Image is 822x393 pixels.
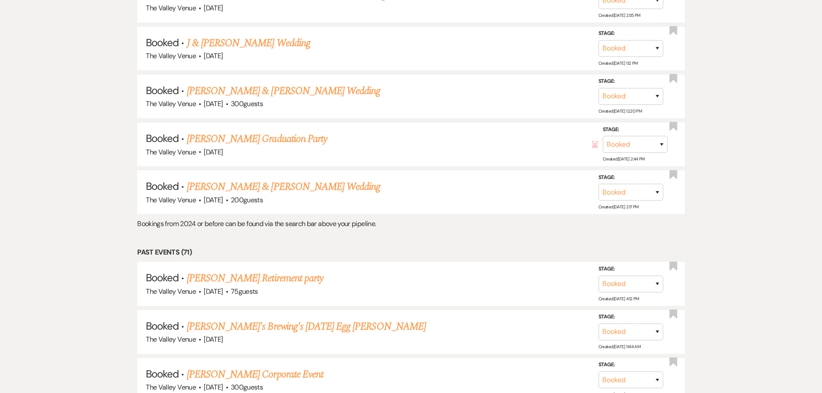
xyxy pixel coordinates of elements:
label: Stage: [598,264,663,274]
span: Booked [146,132,179,145]
label: Stage: [598,77,663,86]
span: Booked [146,367,179,380]
span: Booked [146,271,179,284]
span: 300 guests [231,99,263,108]
a: [PERSON_NAME]'s Brewing's [DATE] Egg [PERSON_NAME] [187,319,426,334]
span: Booked [146,179,179,193]
span: [DATE] [204,335,223,344]
span: 75 guests [231,287,258,296]
span: Created: [DATE] 2:55 PM [598,12,640,18]
a: J & [PERSON_NAME] Wedding [187,35,310,51]
a: [PERSON_NAME] Retirement party [187,270,323,286]
span: Created: [DATE] 2:17 PM [598,204,639,210]
span: Created: [DATE] 1:12 PM [598,60,638,66]
p: Bookings from 2024 or before can be found via the search bar above your pipeline. [137,218,685,230]
span: [DATE] [204,148,223,157]
label: Stage: [598,360,663,370]
span: The Valley Venue [146,148,196,157]
a: [PERSON_NAME] & [PERSON_NAME] Wedding [187,83,380,99]
a: [PERSON_NAME] Corporate Event [187,367,323,382]
span: The Valley Venue [146,51,196,60]
span: 300 guests [231,383,263,392]
span: The Valley Venue [146,3,196,13]
span: The Valley Venue [146,383,196,392]
a: [PERSON_NAME] & [PERSON_NAME] Wedding [187,179,380,195]
span: The Valley Venue [146,195,196,204]
span: The Valley Venue [146,99,196,108]
span: Booked [146,319,179,333]
label: Stage: [598,173,663,182]
label: Stage: [603,125,668,134]
span: Booked [146,84,179,97]
span: Created: [DATE] 4:12 PM [598,296,639,302]
span: The Valley Venue [146,287,196,296]
span: [DATE] [204,287,223,296]
span: Booked [146,36,179,49]
span: The Valley Venue [146,335,196,344]
a: [PERSON_NAME] Graduation Party [187,131,327,147]
span: Created: [DATE] 2:44 PM [603,156,645,162]
span: [DATE] [204,383,223,392]
span: [DATE] [204,3,223,13]
span: [DATE] [204,195,223,204]
span: [DATE] [204,99,223,108]
label: Stage: [598,312,663,322]
span: 200 guests [231,195,263,204]
span: Created: [DATE] 11:44 AM [598,344,640,349]
li: Past Events (71) [137,247,685,258]
label: Stage: [598,29,663,38]
span: [DATE] [204,51,223,60]
span: Created: [DATE] 12:20 PM [598,108,642,114]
